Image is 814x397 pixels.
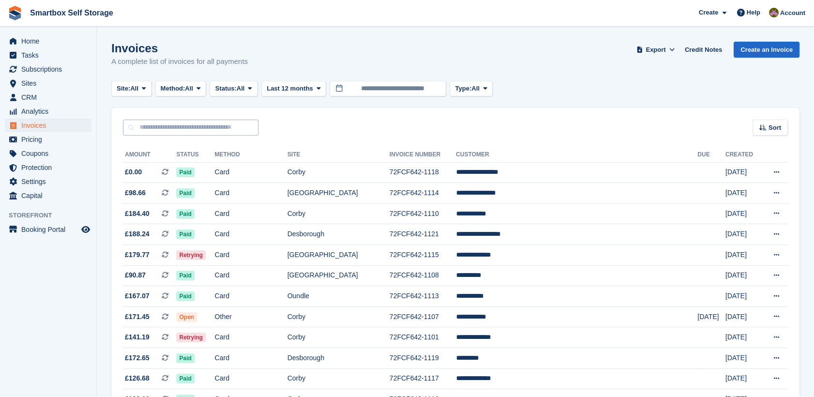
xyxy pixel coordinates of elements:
[287,348,389,369] td: Desborough
[21,76,79,90] span: Sites
[215,203,287,224] td: Card
[26,5,117,21] a: Smartbox Self Storage
[215,147,287,163] th: Method
[389,348,456,369] td: 72FCF642-1119
[389,265,456,286] td: 72FCF642-1108
[215,327,287,348] td: Card
[215,224,287,245] td: Card
[5,34,92,48] a: menu
[5,147,92,160] a: menu
[176,291,194,301] span: Paid
[215,84,236,93] span: Status:
[125,373,150,383] span: £126.68
[21,189,79,202] span: Capital
[725,348,761,369] td: [DATE]
[125,209,150,219] span: £184.40
[125,167,142,177] span: £0.00
[176,147,215,163] th: Status
[176,271,194,280] span: Paid
[287,162,389,183] td: Corby
[287,224,389,245] td: Desborough
[215,265,287,286] td: Card
[9,211,96,220] span: Storefront
[125,353,150,363] span: £172.65
[389,162,456,183] td: 72FCF642-1118
[725,162,761,183] td: [DATE]
[176,250,206,260] span: Retrying
[681,42,726,58] a: Credit Notes
[125,188,146,198] span: £98.66
[699,8,718,17] span: Create
[725,147,761,163] th: Created
[725,306,761,327] td: [DATE]
[125,291,150,301] span: £167.07
[210,81,257,97] button: Status: All
[698,147,725,163] th: Due
[5,105,92,118] a: menu
[646,45,666,55] span: Export
[287,203,389,224] td: Corby
[215,183,287,204] td: Card
[125,312,150,322] span: £171.45
[389,368,456,389] td: 72FCF642-1117
[215,306,287,327] td: Other
[185,84,193,93] span: All
[176,168,194,177] span: Paid
[125,229,150,239] span: £188.24
[747,8,760,17] span: Help
[287,245,389,266] td: [GEOGRAPHIC_DATA]
[725,368,761,389] td: [DATE]
[450,81,492,97] button: Type: All
[176,333,206,342] span: Retrying
[21,105,79,118] span: Analytics
[176,209,194,219] span: Paid
[21,62,79,76] span: Subscriptions
[215,348,287,369] td: Card
[117,84,130,93] span: Site:
[215,162,287,183] td: Card
[769,8,779,17] img: Kayleigh Devlin
[111,56,248,67] p: A complete list of invoices for all payments
[125,250,150,260] span: £179.77
[80,224,92,235] a: Preview store
[21,91,79,104] span: CRM
[389,286,456,307] td: 72FCF642-1113
[111,42,248,55] h1: Invoices
[389,203,456,224] td: 72FCF642-1110
[5,161,92,174] a: menu
[5,62,92,76] a: menu
[780,8,805,18] span: Account
[287,265,389,286] td: [GEOGRAPHIC_DATA]
[215,368,287,389] td: Card
[389,327,456,348] td: 72FCF642-1101
[21,133,79,146] span: Pricing
[215,245,287,266] td: Card
[130,84,138,93] span: All
[472,84,480,93] span: All
[21,175,79,188] span: Settings
[125,332,150,342] span: £141.19
[21,34,79,48] span: Home
[176,374,194,383] span: Paid
[725,265,761,286] td: [DATE]
[176,188,194,198] span: Paid
[389,306,456,327] td: 72FCF642-1107
[21,119,79,132] span: Invoices
[5,223,92,236] a: menu
[125,270,146,280] span: £90.87
[725,327,761,348] td: [DATE]
[389,183,456,204] td: 72FCF642-1114
[267,84,313,93] span: Last 12 months
[287,147,389,163] th: Site
[5,119,92,132] a: menu
[21,48,79,62] span: Tasks
[5,133,92,146] a: menu
[287,183,389,204] td: [GEOGRAPHIC_DATA]
[389,147,456,163] th: Invoice Number
[725,203,761,224] td: [DATE]
[237,84,245,93] span: All
[698,306,725,327] td: [DATE]
[176,353,194,363] span: Paid
[176,229,194,239] span: Paid
[287,368,389,389] td: Corby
